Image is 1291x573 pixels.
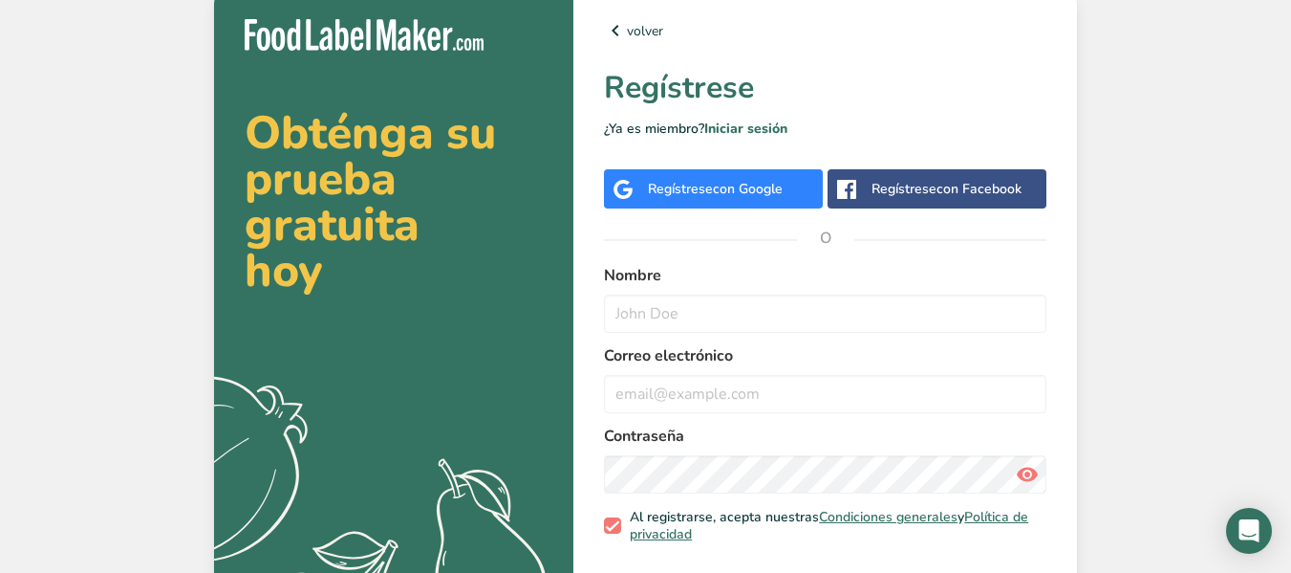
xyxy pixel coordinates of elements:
h2: Obténga su prueba gratuita hoy [245,110,543,294]
a: Política de privacidad [630,508,1028,543]
p: ¿Ya es miembro? [604,119,1046,139]
h1: Regístrese [604,65,1046,111]
img: Food Label Maker [245,19,484,51]
input: John Doe [604,295,1046,333]
label: Correo electrónico [604,344,1046,367]
span: O [797,209,854,267]
div: Regístrese [648,179,783,199]
label: Nombre [604,264,1046,287]
span: con Facebook [936,180,1022,198]
a: volver [604,19,1046,42]
a: Iniciar sesión [704,120,787,138]
span: Al registrarse, acepta nuestras y [621,509,1040,542]
div: Open Intercom Messenger [1226,508,1272,554]
input: email@example.com [604,375,1046,413]
div: Regístrese [871,179,1022,199]
span: con Google [713,180,783,198]
label: Contraseña [604,425,1046,448]
a: Condiciones generales [819,508,957,526]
